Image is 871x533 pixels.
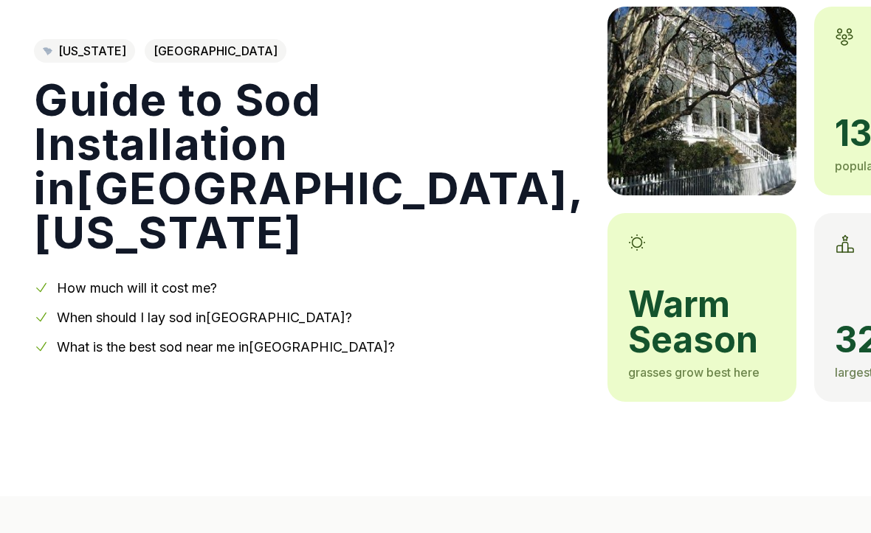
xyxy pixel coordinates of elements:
[34,39,135,63] a: [US_STATE]
[57,310,352,325] a: When should I lay sod in[GEOGRAPHIC_DATA]?
[628,365,760,380] span: grasses grow best here
[34,77,584,254] h1: Guide to Sod Installation in [GEOGRAPHIC_DATA] , [US_STATE]
[57,280,217,296] a: How much will it cost me?
[57,339,395,355] a: What is the best sod near me in[GEOGRAPHIC_DATA]?
[607,7,796,195] img: A picture of Port Royal
[628,287,776,358] span: warm season
[145,39,286,63] span: [GEOGRAPHIC_DATA]
[43,47,52,55] img: South Carolina state outline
